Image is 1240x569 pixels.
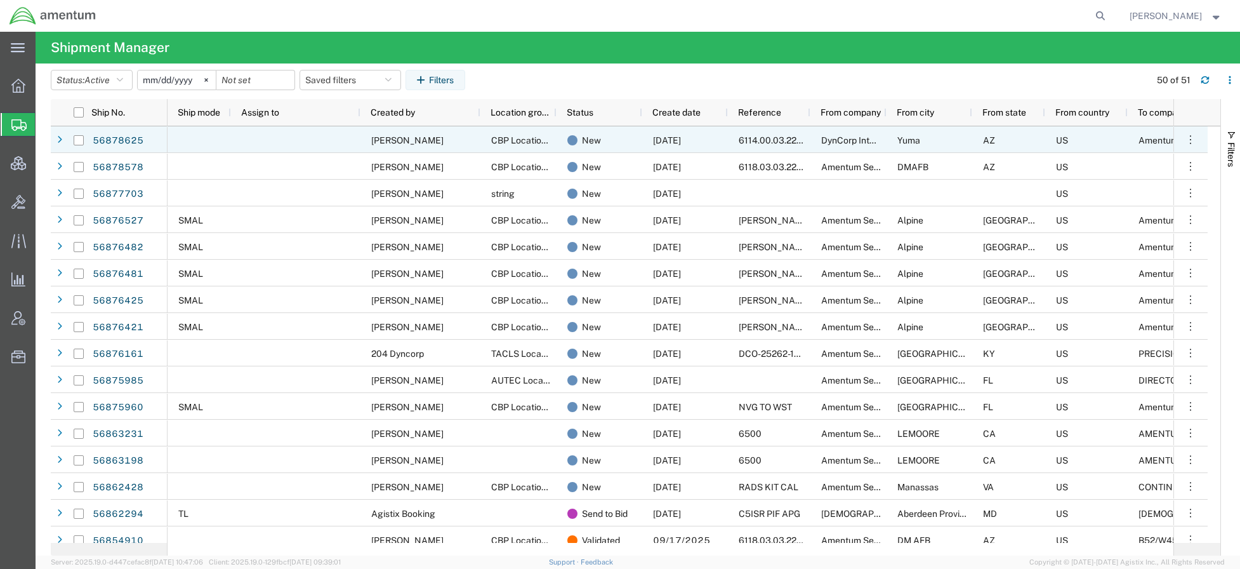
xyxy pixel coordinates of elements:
span: Alpine [897,269,923,279]
span: Amentum Services, Inc [821,162,914,172]
a: Support [549,558,581,566]
a: 56876527 [92,211,144,231]
span: Amentum Services, Inc [1138,242,1232,252]
span: Ship mode [178,107,220,117]
span: SMAL [178,402,203,412]
a: 56863198 [92,451,144,471]
span: Alvaro Borbon [371,535,444,546]
button: Status:Active [51,70,133,90]
span: DM AFB [897,535,930,546]
span: Nick Riddle [371,402,444,412]
span: Rashonda Smith [371,375,444,385]
a: 56878625 [92,131,144,151]
span: David Jurado [371,322,444,332]
span: US [1056,375,1068,385]
span: Manassas [897,482,939,492]
span: BRIAN MARQUEZ/ SUPPLY [739,322,850,332]
span: US [1056,322,1068,332]
span: US [1056,509,1068,519]
span: C5ISR PIF APG [739,509,800,519]
span: Jacksonville [897,402,988,412]
span: New [582,180,601,207]
span: From city [897,107,934,117]
span: 09/17/2025 [653,535,710,546]
span: New [582,367,601,394]
span: CBP Location Group [491,535,573,546]
span: TACLS Location Group [491,349,583,359]
span: Amentum Services [821,455,898,465]
span: 09/18/2025 [653,455,681,465]
span: US [1056,402,1068,412]
span: CBP Location Group [491,242,573,252]
span: 6118.03.03.2219.WTU.0000 [739,535,852,546]
span: SMAL [178,295,203,305]
span: [DATE] 10:47:06 [152,558,203,566]
span: Amentum Services, Inc [1138,269,1232,279]
a: 56875985 [92,371,144,391]
a: 56876161 [92,344,144,365]
span: AMENTUM SERVICES [1138,429,1229,439]
span: Amentum Services, Inc. [1138,135,1234,145]
span: New [582,260,601,287]
span: RADS KIT CAL [739,482,798,492]
span: New [582,447,601,474]
span: Amentum Services, Inc. [821,215,916,225]
span: Agistix Booking [371,509,435,519]
span: Send to Bid [582,500,628,527]
span: 09/19/2025 [653,375,681,385]
span: CA [983,455,996,465]
span: Amentum Services, Inc. [821,402,916,412]
span: Steven Sanchez [371,189,444,199]
span: Amentum Services, Inc [821,482,914,492]
span: US [1056,162,1068,172]
span: Amentum Services, Inc [1138,295,1232,305]
span: TX [983,269,1074,279]
span: CBP Location Group [491,269,573,279]
span: 09/18/2025 [653,429,681,439]
span: LEMOORE [897,429,940,439]
span: David Jurado [371,215,444,225]
span: US [1056,135,1068,145]
span: Aberdeen Proving Ground [897,509,1002,519]
span: 09/19/2025 [653,402,681,412]
span: Assign to [241,107,279,117]
span: Amentum Services, Inc [1138,322,1232,332]
span: CBP Location Group [491,162,573,172]
span: Amentum Services, Inc [821,535,914,546]
span: FL [983,375,993,385]
span: 6118.03.03.2219.WTU.0000 [739,162,852,172]
span: FL [983,402,993,412]
span: 09/19/2025 [653,189,681,199]
span: Copyright © [DATE]-[DATE] Agistix Inc., All Rights Reserved [1029,557,1225,568]
span: US [1056,535,1068,546]
a: 56876482 [92,238,144,258]
span: Ship No. [91,107,125,117]
span: SMAL [178,242,203,252]
h4: Shipment Manager [51,32,169,64]
span: US Army C5ISR PIF [821,509,986,519]
span: AUTEC Location Group [491,375,585,385]
button: Filters [406,70,465,90]
span: Alpine [897,295,923,305]
span: New [582,394,601,420]
span: From state [982,107,1026,117]
span: MD [983,509,997,519]
span: To company [1138,107,1187,117]
span: Amentum Services, Inc. [821,269,916,279]
input: Not set [138,70,216,90]
span: TX [983,295,1074,305]
span: BRIAN MARQUEZ/SUPPPLY [739,215,854,225]
span: From country [1055,107,1109,117]
span: 09/19/2025 [653,295,681,305]
span: Client: 2025.19.0-129fbcf [209,558,341,566]
a: 56877703 [92,184,144,204]
span: New [582,474,601,500]
span: CBP Location Group [491,322,573,332]
span: Server: 2025.19.0-d447cefac8f [51,558,203,566]
a: 56863231 [92,424,144,445]
a: 56875960 [92,398,144,418]
span: US [1056,242,1068,252]
span: TX [983,242,1074,252]
span: DCO-25262-168411 [739,349,819,359]
span: US [1056,455,1068,465]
